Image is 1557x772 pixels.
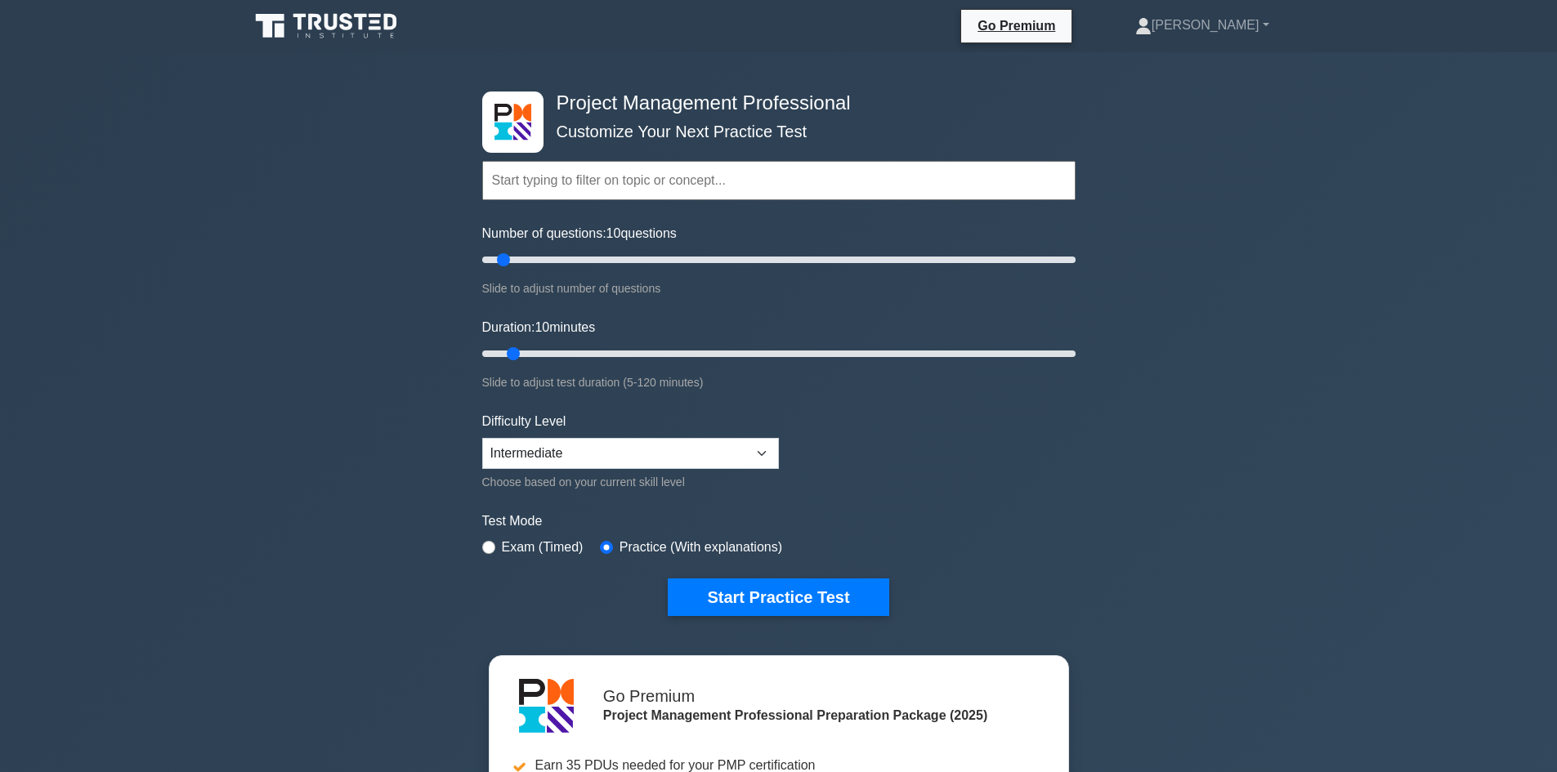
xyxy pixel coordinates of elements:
[482,161,1076,200] input: Start typing to filter on topic or concept...
[482,279,1076,298] div: Slide to adjust number of questions
[482,412,566,431] label: Difficulty Level
[482,472,779,492] div: Choose based on your current skill level
[535,320,549,334] span: 10
[620,538,782,557] label: Practice (With explanations)
[1096,9,1309,42] a: [PERSON_NAME]
[482,224,677,243] label: Number of questions: questions
[606,226,621,240] span: 10
[482,318,596,337] label: Duration: minutes
[668,578,888,616] button: Start Practice Test
[968,16,1065,36] a: Go Premium
[482,511,1076,531] label: Test Mode
[550,91,995,115] h4: Project Management Professional
[502,538,584,557] label: Exam (Timed)
[482,373,1076,392] div: Slide to adjust test duration (5-120 minutes)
